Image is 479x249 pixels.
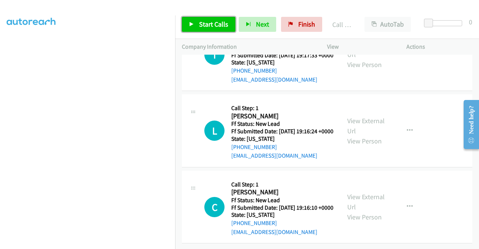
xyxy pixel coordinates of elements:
[231,67,277,74] a: [PHONE_NUMBER]
[204,197,225,217] div: The call is yet to be attempted
[231,52,333,59] h5: Ff Submitted Date: [DATE] 19:17:33 +0000
[204,45,225,65] div: The call is yet to be attempted
[231,219,277,227] a: [PHONE_NUMBER]
[364,17,411,32] button: AutoTab
[231,104,333,112] h5: Call Step: 1
[298,20,315,28] span: Finish
[231,181,333,188] h5: Call Step: 1
[204,121,225,141] div: The call is yet to be attempted
[332,19,351,30] p: Call Completed
[469,17,472,27] div: 0
[231,152,317,159] a: [EMAIL_ADDRESS][DOMAIN_NAME]
[204,45,225,65] h1: I
[428,20,462,26] div: Delay between calls (in seconds)
[256,20,269,28] span: Next
[347,192,385,211] a: View External Url
[231,120,333,128] h5: Ff Status: New Lead
[231,112,331,121] h2: [PERSON_NAME]
[231,211,333,219] h5: State: [US_STATE]
[231,128,333,135] h5: Ff Submitted Date: [DATE] 19:16:24 +0000
[231,135,333,143] h5: State: [US_STATE]
[231,59,333,66] h5: State: [US_STATE]
[347,60,382,69] a: View Person
[281,17,322,32] a: Finish
[327,42,393,51] p: View
[239,17,276,32] button: Next
[347,137,382,145] a: View Person
[231,204,333,212] h5: Ff Submitted Date: [DATE] 19:16:10 +0000
[231,197,333,204] h5: Ff Status: New Lead
[182,42,314,51] p: Company Information
[231,76,317,83] a: [EMAIL_ADDRESS][DOMAIN_NAME]
[347,213,382,221] a: View Person
[182,17,235,32] a: Start Calls
[231,228,317,236] a: [EMAIL_ADDRESS][DOMAIN_NAME]
[199,20,228,28] span: Start Calls
[406,42,472,51] p: Actions
[231,188,331,197] h2: [PERSON_NAME]
[231,143,277,151] a: [PHONE_NUMBER]
[347,116,385,135] a: View External Url
[204,197,225,217] h1: C
[458,95,479,154] iframe: Resource Center
[204,121,225,141] h1: L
